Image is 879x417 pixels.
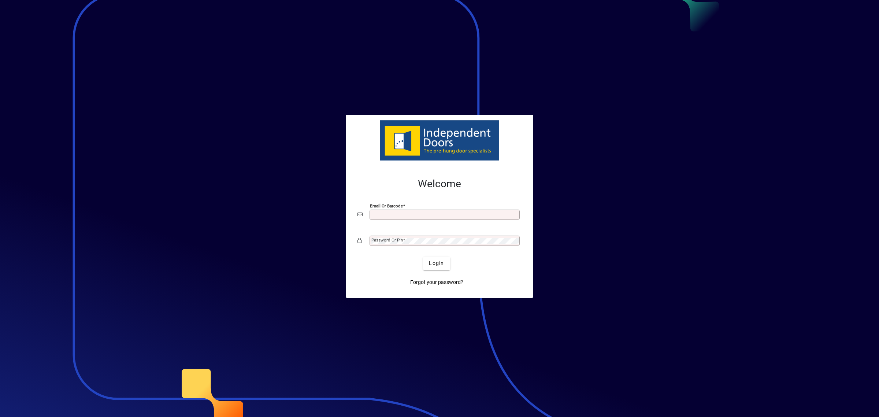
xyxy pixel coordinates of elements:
span: Forgot your password? [410,278,463,286]
mat-label: Email or Barcode [370,203,403,208]
h2: Welcome [357,178,522,190]
button: Login [423,257,450,270]
mat-label: Password or Pin [371,237,403,243]
span: Login [429,259,444,267]
a: Forgot your password? [407,276,466,289]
